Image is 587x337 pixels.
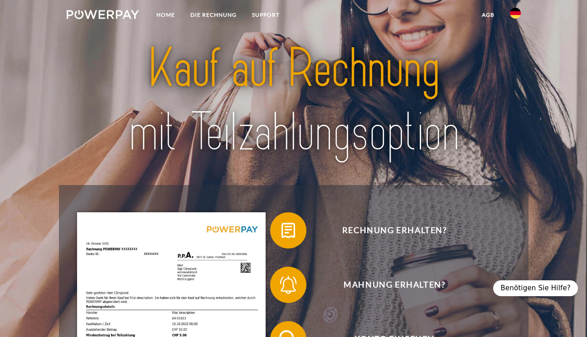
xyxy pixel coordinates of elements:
[244,7,287,23] a: SUPPORT
[67,10,140,19] img: logo-powerpay-white.svg
[270,267,506,303] button: Mahnung erhalten?
[493,280,578,296] div: Benötigen Sie Hilfe?
[149,7,183,23] a: Home
[183,7,244,23] a: DIE RECHNUNG
[283,267,505,303] span: Mahnung erhalten?
[277,219,300,242] img: qb_bill.svg
[89,34,499,167] img: title-powerpay_de.svg
[283,212,505,249] span: Rechnung erhalten?
[270,212,506,249] button: Rechnung erhalten?
[474,7,502,23] a: agb
[277,274,300,296] img: qb_bell.svg
[510,8,521,19] img: de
